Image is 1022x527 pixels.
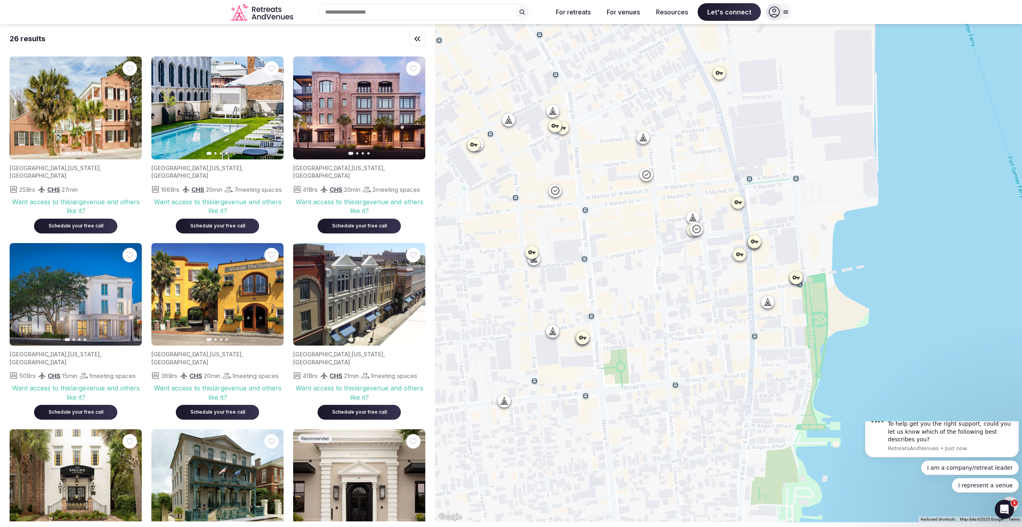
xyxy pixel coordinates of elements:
span: [GEOGRAPHIC_DATA] [293,165,350,171]
span: , [100,165,101,171]
button: Keyboard shortcuts [921,517,955,522]
span: CHS [330,372,342,380]
a: Schedule your free call [176,407,259,415]
span: , [383,165,385,171]
button: Quick reply: I represent a venue [90,57,157,71]
button: Go to slide 4 [84,338,86,341]
span: [US_STATE] [210,165,241,171]
span: 36 Brs [161,372,177,380]
button: Go to slide 2 [214,152,217,155]
a: Schedule your free call [34,221,117,229]
span: 15 min [62,372,77,380]
div: Schedule your free call [327,409,391,416]
span: [US_STATE] [68,351,100,358]
span: [GEOGRAPHIC_DATA] [10,351,66,358]
span: CHS [47,186,60,193]
button: Go to slide 2 [356,152,358,155]
button: Go to slide 1 [348,338,354,342]
div: Want access to this large venue and others like it? [293,384,425,402]
span: 20 min [344,185,360,194]
button: Go to slide 1 [65,152,70,155]
span: Let's connect [698,3,761,21]
span: 41 Brs [303,185,318,194]
img: Featured image for venue [151,56,284,159]
img: Featured image for venue [293,56,425,159]
span: , [241,351,243,358]
a: Schedule your free call [318,407,401,415]
img: Featured image for venue [151,243,284,346]
button: Resources [650,3,694,21]
button: Go to slide 1 [65,338,70,342]
span: , [350,165,352,171]
span: , [208,351,210,358]
button: Go to slide 3 [78,152,80,155]
button: Go to slide 3 [78,338,80,341]
button: Go to slide 4 [367,338,370,341]
span: [US_STATE] [68,165,100,171]
span: [GEOGRAPHIC_DATA] [151,172,208,179]
a: Open this area in Google Maps (opens a new window) [437,512,463,522]
span: [GEOGRAPHIC_DATA] [10,172,66,179]
span: 7 meeting spaces [234,185,282,194]
span: Recommended [301,436,329,441]
div: Want access to this large venue and others like it? [151,197,284,215]
div: Schedule your free call [185,409,249,416]
button: Go to slide 1 [348,152,354,155]
span: 1 meeting spaces [232,372,279,380]
img: Featured image for venue [293,243,425,346]
span: , [66,351,68,358]
div: Schedule your free call [44,409,108,416]
a: Schedule your free call [176,221,259,229]
span: 50 Brs [19,372,36,380]
svg: Retreats and Venues company logo [231,3,295,21]
span: , [66,165,68,171]
button: Go to slide 4 [225,152,228,155]
span: [GEOGRAPHIC_DATA] [10,165,66,171]
div: Want access to this large venue and others like it? [151,384,284,402]
div: Want access to this large venue and others like it? [10,384,142,402]
button: Go to slide 4 [367,152,370,155]
span: , [383,351,385,358]
span: 27 min [62,185,78,194]
span: 1 [1011,500,1018,506]
div: Want access to this large venue and others like it? [293,197,425,215]
span: [GEOGRAPHIC_DATA] [293,359,350,366]
div: 26 results [10,34,45,44]
span: , [208,165,210,171]
span: [US_STATE] [352,351,383,358]
span: 1 meeting spaces [89,372,136,380]
button: Go to slide 2 [356,338,358,341]
button: Go to slide 2 [72,152,75,155]
span: 41 Brs [303,372,318,380]
a: Schedule your free call [318,221,401,229]
iframe: Intercom notifications message [862,421,1022,497]
span: , [241,165,243,171]
span: 166 Brs [161,185,179,194]
span: [GEOGRAPHIC_DATA] [151,351,208,358]
div: Schedule your free call [327,223,391,229]
span: [GEOGRAPHIC_DATA] [293,351,350,358]
div: Schedule your free call [185,223,249,229]
button: Go to slide 3 [220,152,222,155]
span: CHS [189,372,202,380]
span: 20 min [204,372,220,380]
span: CHS [330,186,342,193]
button: Go to slide 4 [84,152,86,155]
button: Go to slide 3 [220,338,222,341]
p: Message from RetreatsAndVenues, sent Just now [26,24,151,31]
img: Google [437,512,463,522]
button: For venues [600,3,646,21]
span: 20 min [206,185,222,194]
span: CHS [191,186,204,193]
span: , [100,351,101,358]
button: Go to slide 3 [362,152,364,155]
span: [US_STATE] [352,165,383,171]
div: Quick reply options [3,39,157,71]
a: Terms (opens in new tab) [1008,517,1020,521]
img: Featured image for venue [10,56,142,159]
button: Go to slide 1 [207,338,212,342]
div: Want access to this large venue and others like it? [10,197,142,215]
a: Visit the homepage [231,3,295,21]
button: Go to slide 3 [362,338,364,341]
span: 2 meeting spaces [372,185,420,194]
